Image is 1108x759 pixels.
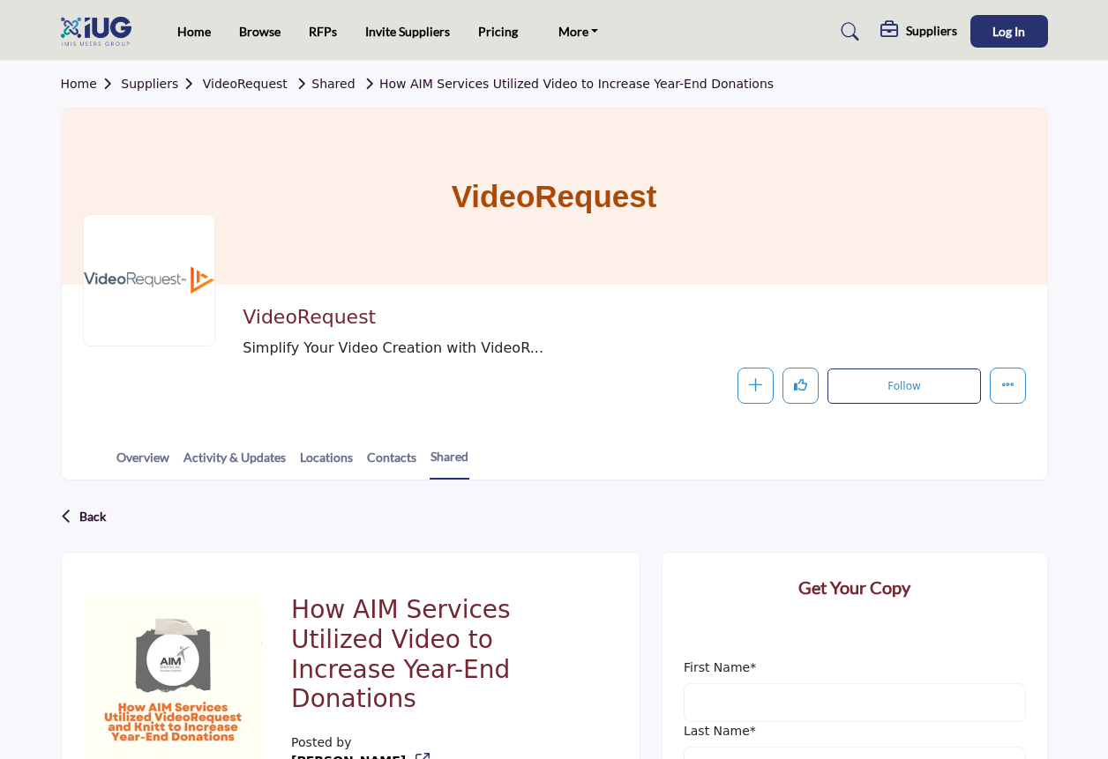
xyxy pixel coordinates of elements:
a: Home [177,24,211,39]
div: Suppliers [880,21,957,42]
button: Like [782,368,819,404]
button: Log In [970,15,1048,48]
a: Search [824,18,871,46]
img: site Logo [61,17,140,46]
a: RFPs [309,24,337,39]
a: Shared [291,77,355,91]
a: VideoRequest [203,77,288,91]
h2: VideoRequest [243,306,728,329]
label: Last Name* [684,722,756,740]
h5: Suppliers [906,23,957,39]
button: More details [990,368,1026,404]
input: First Name [684,683,1026,722]
a: Suppliers [121,77,202,91]
h2: Get Your Copy [684,574,1026,600]
a: Activity & Updates [183,448,287,479]
span: Simplify Your Video Creation with VideoRequest [243,338,807,359]
a: Browse [239,24,281,39]
a: How AIM Services Utilized Video to Increase Year-End Donations [359,77,774,91]
h2: How AIM Services Utilized Video to Increase Year-End Donations [291,595,597,719]
label: First Name* [684,659,756,677]
span: Log In [992,24,1025,39]
a: Pricing [478,24,518,39]
p: Back [79,501,106,532]
a: Shared [430,447,469,480]
a: Overview [116,448,170,479]
a: Locations [299,448,354,479]
a: Invite Suppliers [365,24,450,39]
button: Follow [827,368,980,404]
a: More [546,19,611,44]
h1: VideoRequest [452,108,657,285]
a: Contacts [366,448,417,479]
a: Home [61,77,122,91]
